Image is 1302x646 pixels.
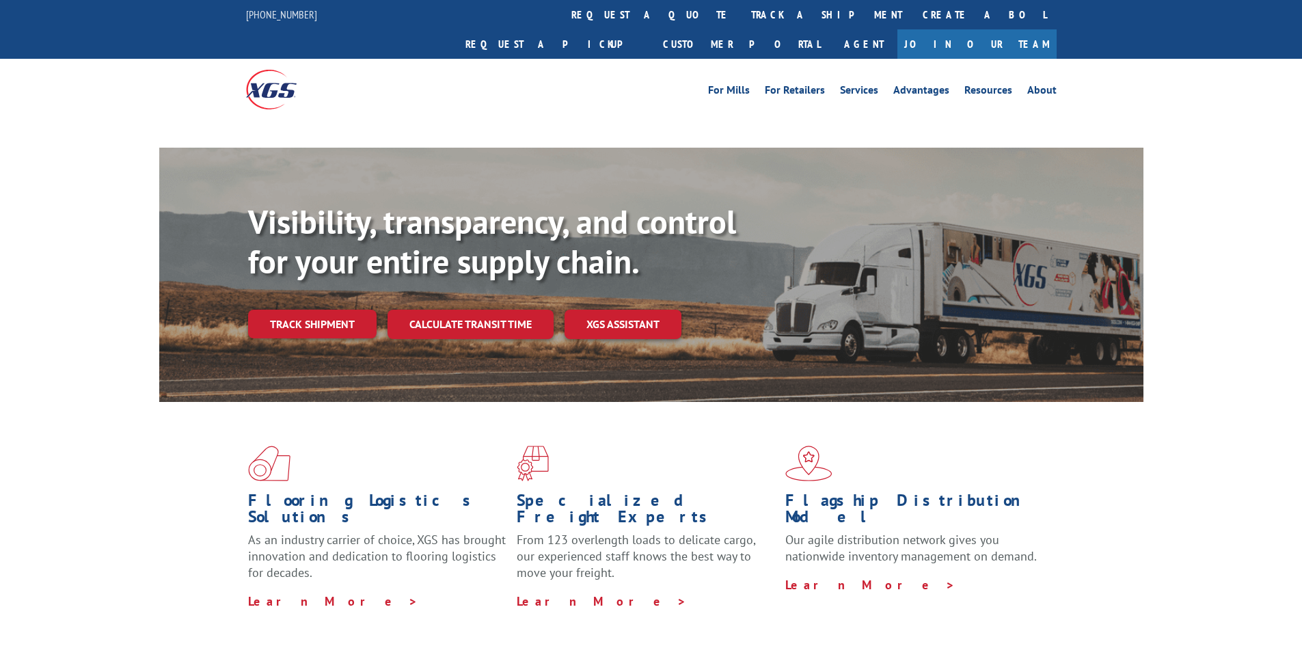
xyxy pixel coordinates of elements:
img: xgs-icon-focused-on-flooring-red [517,446,549,481]
span: Our agile distribution network gives you nationwide inventory management on demand. [785,532,1037,564]
a: Calculate transit time [388,310,554,339]
a: For Mills [708,85,750,100]
a: Advantages [893,85,949,100]
a: XGS ASSISTANT [565,310,681,339]
a: Learn More > [785,577,955,593]
a: About [1027,85,1057,100]
a: [PHONE_NUMBER] [246,8,317,21]
img: xgs-icon-total-supply-chain-intelligence-red [248,446,290,481]
a: Learn More > [248,593,418,609]
img: xgs-icon-flagship-distribution-model-red [785,446,832,481]
h1: Flagship Distribution Model [785,492,1044,532]
a: Customer Portal [653,29,830,59]
a: Resources [964,85,1012,100]
a: Request a pickup [455,29,653,59]
a: Learn More > [517,593,687,609]
a: Join Our Team [897,29,1057,59]
b: Visibility, transparency, and control for your entire supply chain. [248,200,736,282]
a: Track shipment [248,310,377,338]
a: Services [840,85,878,100]
p: From 123 overlength loads to delicate cargo, our experienced staff knows the best way to move you... [517,532,775,593]
h1: Flooring Logistics Solutions [248,492,506,532]
h1: Specialized Freight Experts [517,492,775,532]
a: Agent [830,29,897,59]
a: For Retailers [765,85,825,100]
span: As an industry carrier of choice, XGS has brought innovation and dedication to flooring logistics... [248,532,506,580]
